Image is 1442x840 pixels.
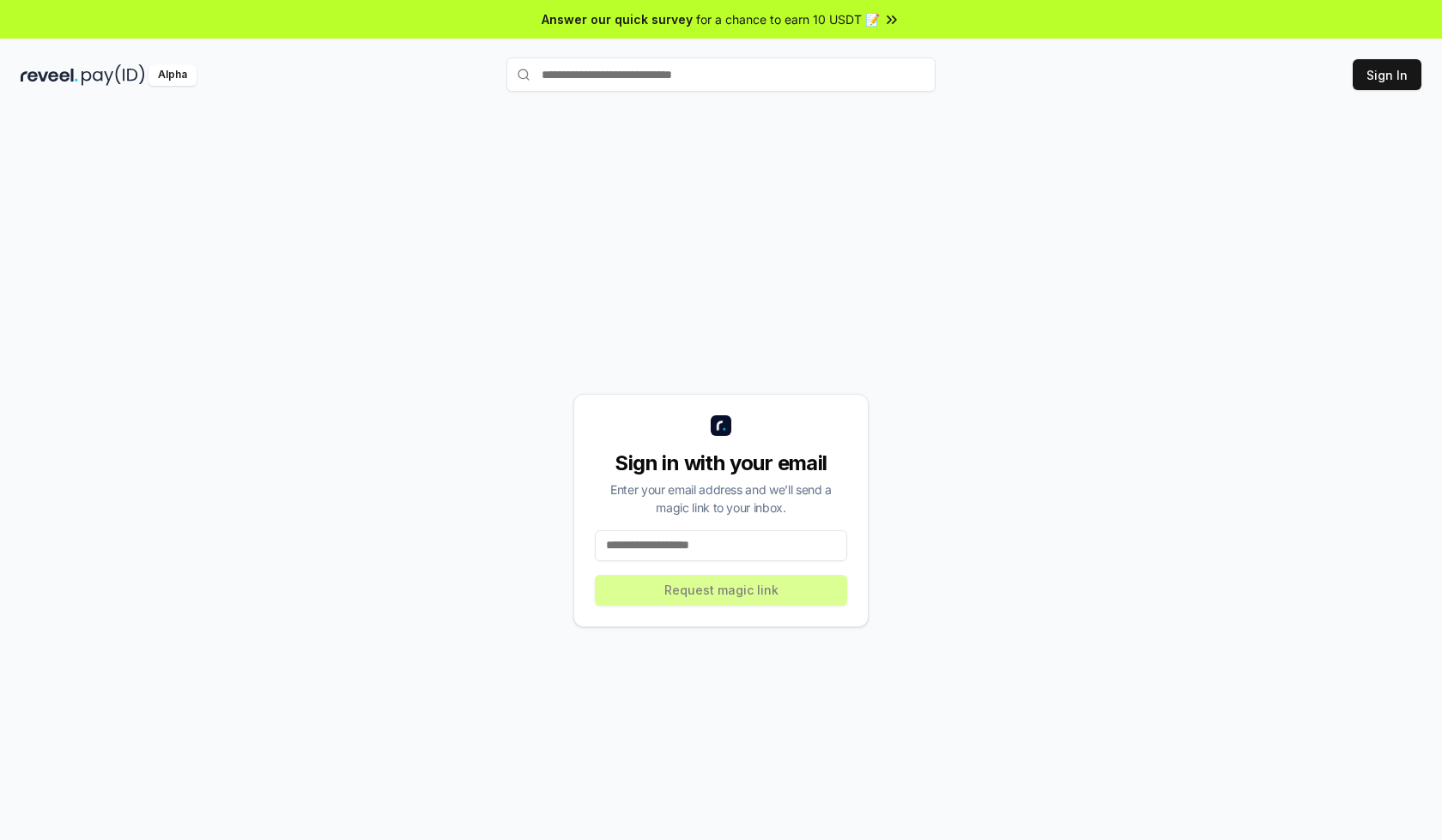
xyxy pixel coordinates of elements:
[82,64,145,86] img: pay_id
[542,10,693,28] span: Answer our quick survey
[711,415,731,436] img: logo_small
[21,64,78,86] img: reveel_dark
[595,450,847,477] div: Sign in with your email
[595,480,847,517] div: Enter your email address and we’ll send a magic link to your inbox.
[696,10,880,28] span: for a chance to earn 10 USDT 📝
[1353,59,1421,90] button: Sign In
[148,64,197,86] div: Alpha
